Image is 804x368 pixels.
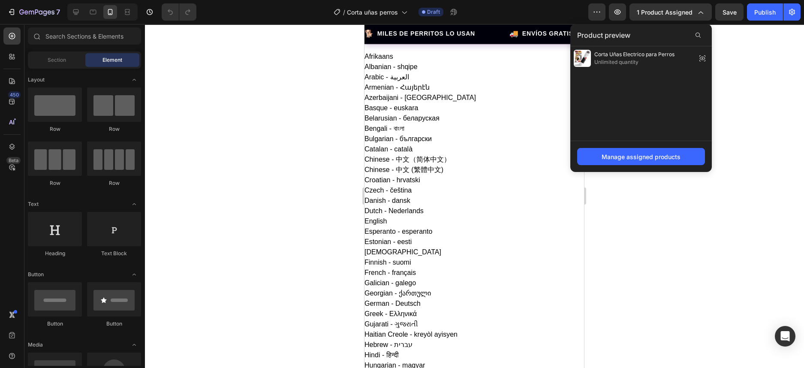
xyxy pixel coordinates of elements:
div: 450 [8,91,21,98]
span: Toggle open [127,197,141,211]
div: Row [28,179,82,187]
button: Publish [747,3,783,21]
div: Open Intercom Messenger [775,326,795,347]
div: Row [87,125,141,133]
span: 1 product assigned [637,8,693,17]
button: 1 product assigned [629,3,712,21]
span: Toggle open [127,338,141,352]
iframe: Design area [364,24,584,368]
span: Unlimited quantity [594,58,675,66]
span: 🐕 [215,4,225,15]
img: preview-img [574,50,591,67]
span: Button [28,271,44,278]
div: Heading [28,250,82,257]
span: Section [48,56,66,64]
span: Text [28,200,39,208]
span: Corta uñas perros [347,8,398,17]
span: Save [723,9,737,16]
div: Undo/Redo [162,3,196,21]
span: Element [102,56,122,64]
div: Row [28,125,82,133]
span: Media [28,341,43,349]
div: Text Block [87,250,141,257]
button: 7 [3,3,64,21]
div: Manage assigned products [602,152,681,161]
p: 7 [56,7,60,17]
button: Save [715,3,744,21]
span: Draft [427,8,440,16]
span: Layout [28,76,45,84]
div: Publish [754,8,776,17]
div: Button [87,320,141,328]
button: Manage assigned products [577,148,705,165]
span: / [343,8,345,17]
span: Toggle open [127,73,141,87]
input: Search Sections & Elements [28,27,141,45]
div: Beta [6,157,21,164]
div: Button [28,320,82,328]
div: Row [87,179,141,187]
span: Corta Uñas Electrico para Perros [594,51,675,58]
span: Toggle open [127,268,141,281]
span: Product preview [577,30,630,40]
